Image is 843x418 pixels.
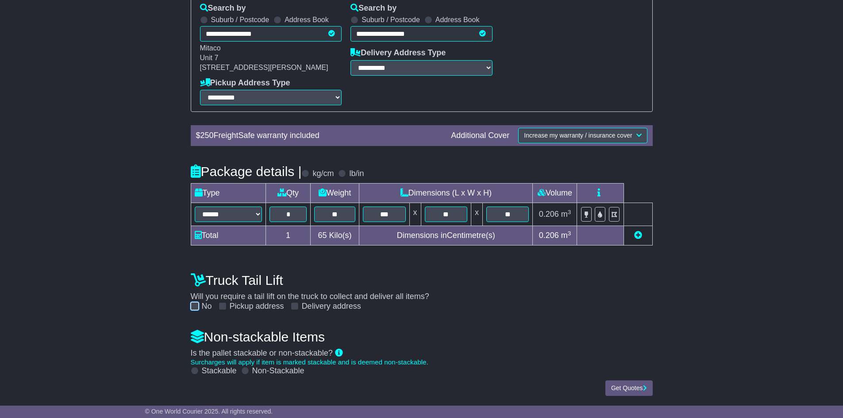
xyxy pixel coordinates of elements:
label: kg/cm [312,169,334,179]
td: Type [191,184,266,203]
button: Get Quotes [605,380,653,396]
td: Kilo(s) [310,226,359,245]
label: Address Book [435,15,480,24]
span: 0.206 [539,210,559,219]
td: 1 [266,226,311,245]
label: Search by [350,4,396,13]
label: Pickup Address Type [200,78,290,88]
div: Additional Cover [447,131,514,141]
td: Dimensions (L x W x H) [359,184,533,203]
label: Suburb / Postcode [211,15,269,24]
td: x [409,203,421,226]
label: No [202,302,212,311]
td: Total [191,226,266,245]
span: 65 [318,231,327,240]
span: m [561,231,571,240]
div: Will you require a tail lift on the truck to collect and deliver all items? [186,268,657,311]
button: Increase my warranty / insurance cover [518,128,647,143]
span: m [561,210,571,219]
h4: Non-stackable Items [191,330,653,344]
label: Delivery address [302,302,361,311]
label: Pickup address [230,302,284,311]
span: Unit 7 [200,54,219,61]
td: Dimensions in Centimetre(s) [359,226,533,245]
span: Mitaco [200,44,221,52]
label: Suburb / Postcode [362,15,420,24]
label: Stackable [202,366,237,376]
label: Non-Stackable [252,366,304,376]
h4: Package details | [191,164,302,179]
span: Increase my warranty / insurance cover [524,132,632,139]
td: x [471,203,482,226]
label: lb/in [349,169,364,179]
label: Search by [200,4,246,13]
span: 0.206 [539,231,559,240]
sup: 3 [568,230,571,237]
a: Add new item [634,231,642,240]
td: Volume [533,184,577,203]
label: Address Book [285,15,329,24]
td: Qty [266,184,311,203]
div: $ FreightSafe warranty included [192,131,447,141]
label: Delivery Address Type [350,48,446,58]
td: Weight [310,184,359,203]
span: [STREET_ADDRESS][PERSON_NAME] [200,64,328,71]
div: Surcharges will apply if item is marked stackable and is deemed non-stackable. [191,358,653,366]
span: 250 [200,131,214,140]
h4: Truck Tail Lift [191,273,653,288]
span: © One World Courier 2025. All rights reserved. [145,408,273,415]
sup: 3 [568,209,571,215]
span: Is the pallet stackable or non-stackable? [191,349,333,357]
